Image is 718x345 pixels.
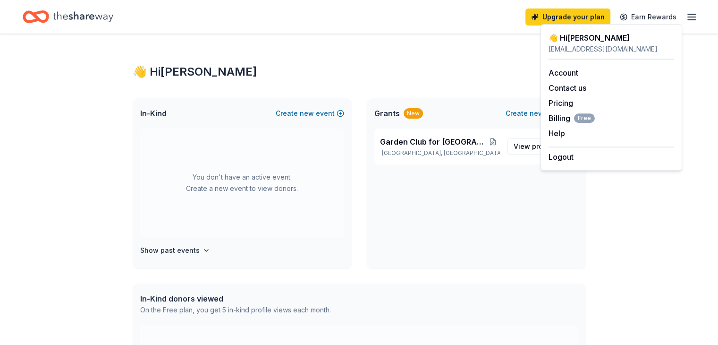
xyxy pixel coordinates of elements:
button: Contact us [549,82,586,94]
button: Show past events [140,245,210,256]
button: Help [549,128,565,139]
span: Grants [374,108,400,119]
div: 👋 Hi [PERSON_NAME] [549,32,674,43]
a: Home [23,6,113,28]
div: [EMAIL_ADDRESS][DOMAIN_NAME] [549,43,674,55]
span: project [532,142,555,150]
span: View [514,141,555,152]
p: [GEOGRAPHIC_DATA], [GEOGRAPHIC_DATA] [380,149,500,157]
span: Free [574,113,595,123]
span: In-Kind [140,108,167,119]
span: Billing [549,112,595,124]
button: Logout [549,151,574,163]
div: On the Free plan, you get 5 in-kind profile views each month. [140,304,331,316]
span: Garden Club for [GEOGRAPHIC_DATA] [380,136,486,147]
a: Account [549,68,578,78]
a: Upgrade your plan [525,9,610,26]
span: new [530,108,544,119]
h4: Show past events [140,245,200,256]
span: new [300,108,314,119]
a: View project [507,138,573,155]
div: New [404,108,423,119]
button: BillingFree [549,112,595,124]
button: Createnewevent [276,108,344,119]
button: Createnewproject [506,108,578,119]
div: You don't have an active event. Create a new event to view donors. [140,129,344,237]
div: In-Kind donors viewed [140,293,331,304]
a: Earn Rewards [614,9,682,26]
div: 👋 Hi [PERSON_NAME] [133,64,586,79]
a: Pricing [549,98,573,108]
